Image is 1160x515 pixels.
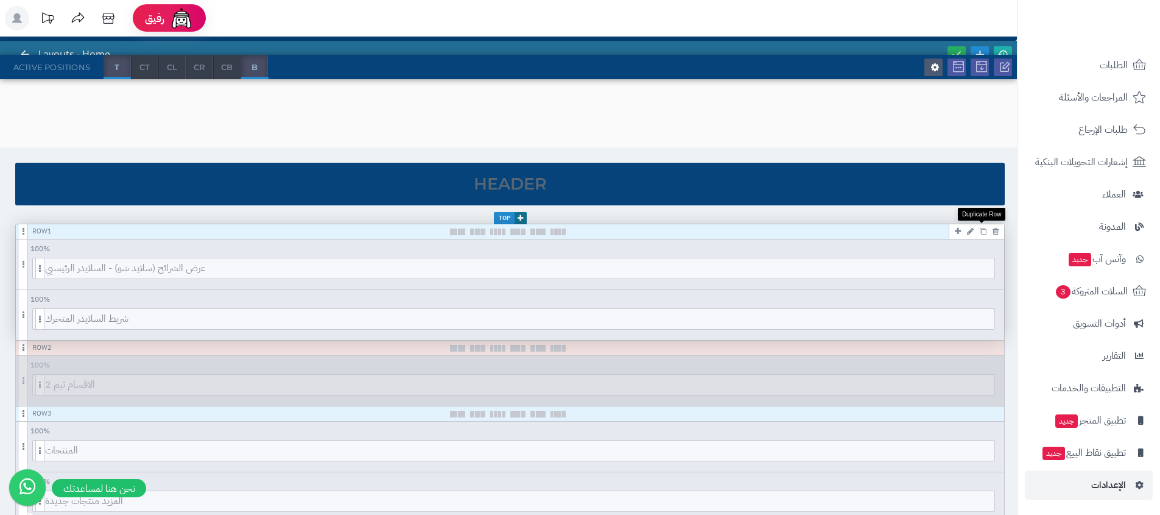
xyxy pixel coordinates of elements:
a: الإعدادات [1025,471,1153,500]
div: Row 1 [32,227,52,236]
span: CR [186,55,213,79]
a: تطبيق المتجرجديد [1025,406,1153,435]
a: التطبيقات والخدمات [1025,374,1153,403]
span: جديد [1042,447,1065,460]
div: Duplicate Row [958,208,1005,221]
span: 3 [1055,285,1071,299]
div: Row 3 [32,409,52,419]
span: CT [132,55,158,79]
span: 100 % [28,242,52,256]
a: المراجعات والأسئلة [1025,83,1153,112]
span: أدوات التسويق [1073,315,1126,332]
span: 100 % [28,293,52,307]
span: المراجعات والأسئلة [1059,89,1128,106]
span: التقارير [1103,347,1126,364]
span: المنتجات [45,441,994,461]
div: Layouts - Home [22,41,122,68]
a: التقارير [1025,341,1153,371]
span: الطلبات [1100,57,1128,74]
span: السلات المتروكة [1055,283,1128,300]
a: أدوات التسويق [1025,309,1153,338]
span: العملاء [1102,186,1126,203]
a: وآتس آبجديد [1025,244,1153,274]
img: logo-2.png [1077,9,1148,35]
span: وآتس آب [1067,250,1126,268]
span: المدونة [1099,218,1126,235]
a: العملاء [1025,180,1153,209]
span: التطبيقات والخدمات [1052,380,1126,397]
span: رفيق [145,11,164,26]
span: B [241,55,267,79]
div: Row 2 [32,343,52,353]
span: جديد [1069,253,1091,266]
span: T [104,55,130,79]
a: تطبيق نقاط البيعجديد [1025,438,1153,467]
span: CB [214,55,240,79]
span: إشعارات التحويلات البنكية [1035,154,1128,171]
span: الإعدادات [1091,477,1126,494]
span: CL [159,55,185,79]
span: Top [494,212,527,224]
img: ai-face.png [169,6,194,30]
a: تحديثات المنصة [32,6,63,34]
a: الطلبات [1025,51,1153,80]
a: إشعارات التحويلات البنكية [1025,147,1153,177]
span: تطبيق نقاط البيع [1041,444,1126,461]
span: جديد [1055,414,1078,428]
a: المدونة [1025,212,1153,241]
span: 100 % [28,424,52,438]
span: شريط السلايدر المتحرك [45,309,994,329]
a: طلبات الإرجاع [1025,115,1153,144]
span: تطبيق المتجر [1054,412,1126,429]
span: طلبات الإرجاع [1078,121,1128,138]
span: المزيد منتجات جديدة [45,491,994,511]
span: عرض الشرائح (سلايد شو) - السلايدر الرئيسيي [45,258,994,279]
a: السلات المتروكة3 [1025,277,1153,306]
